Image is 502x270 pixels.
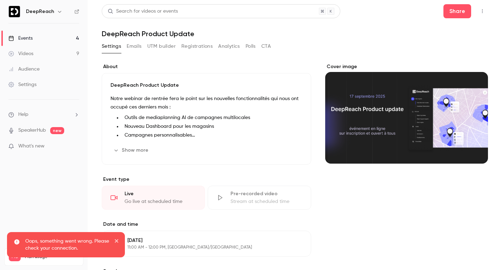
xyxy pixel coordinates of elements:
div: Settings [8,81,36,88]
label: About [102,63,311,70]
button: Show more [111,145,153,156]
button: Settings [102,41,121,52]
p: Oops, something went wrong. Please check your connection. [25,238,109,252]
button: Emails [127,41,141,52]
div: LiveGo live at scheduled time [102,186,205,210]
a: SpeakerHub [18,127,46,134]
div: Search for videos or events [108,8,178,15]
div: Pre-recorded videoStream at scheduled time [208,186,311,210]
h1: DeepReach Product Update [102,29,488,38]
button: Polls [246,41,256,52]
li: Nouveau Dashboard pour les magasins [122,123,302,130]
span: new [50,127,64,134]
label: Cover image [325,63,488,70]
div: Stream at scheduled time [230,198,302,205]
p: [DATE] [127,237,274,244]
h6: DeepReach [26,8,54,15]
button: UTM builder [147,41,176,52]
section: Cover image [325,63,488,164]
img: DeepReach [9,6,20,17]
li: Campagnes personnalisables [122,132,302,139]
div: Videos [8,50,33,57]
label: Date and time [102,221,311,228]
p: DeepReach Product Update [111,82,302,89]
div: Pre-recorded video [230,190,302,197]
button: close [114,238,119,246]
button: Share [443,4,471,18]
li: help-dropdown-opener [8,111,79,118]
button: Analytics [218,41,240,52]
button: Registrations [181,41,213,52]
button: CTA [261,41,271,52]
span: Help [18,111,28,118]
div: Events [8,35,33,42]
span: What's new [18,143,45,150]
div: Go live at scheduled time [125,198,196,205]
div: Audience [8,66,40,73]
div: Live [125,190,196,197]
li: Outils de mediaplanning AI de campagnes multilocales [122,114,302,121]
p: Notre webinar de rentrée fera le point sur les nouvelles fonctionnalités qui nous ont occupé ces ... [111,94,302,111]
p: 11:00 AM - 12:00 PM, [GEOGRAPHIC_DATA]/[GEOGRAPHIC_DATA] [127,245,274,250]
p: Event type [102,176,311,183]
